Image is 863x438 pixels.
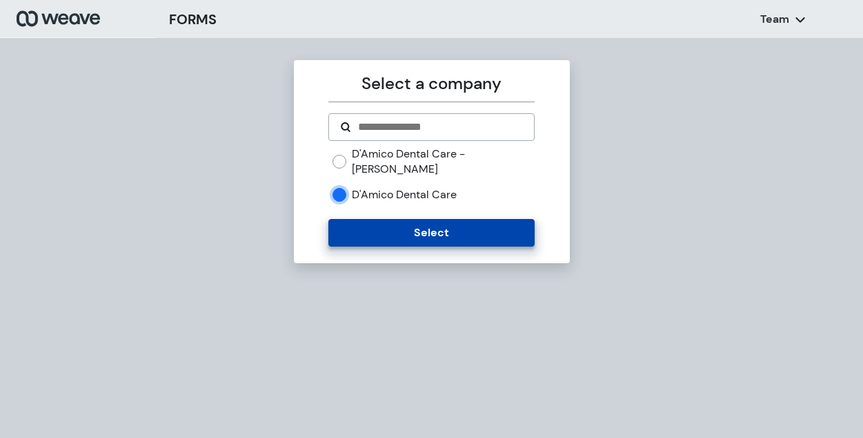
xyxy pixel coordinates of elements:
p: Team [760,12,789,27]
label: D'Amico Dental Care - [PERSON_NAME] [352,146,535,176]
label: D'Amico Dental Care [352,187,457,202]
button: Select [328,219,535,247]
h3: FORMS [169,9,217,30]
p: Select a company [328,71,535,96]
input: Search [357,119,523,135]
